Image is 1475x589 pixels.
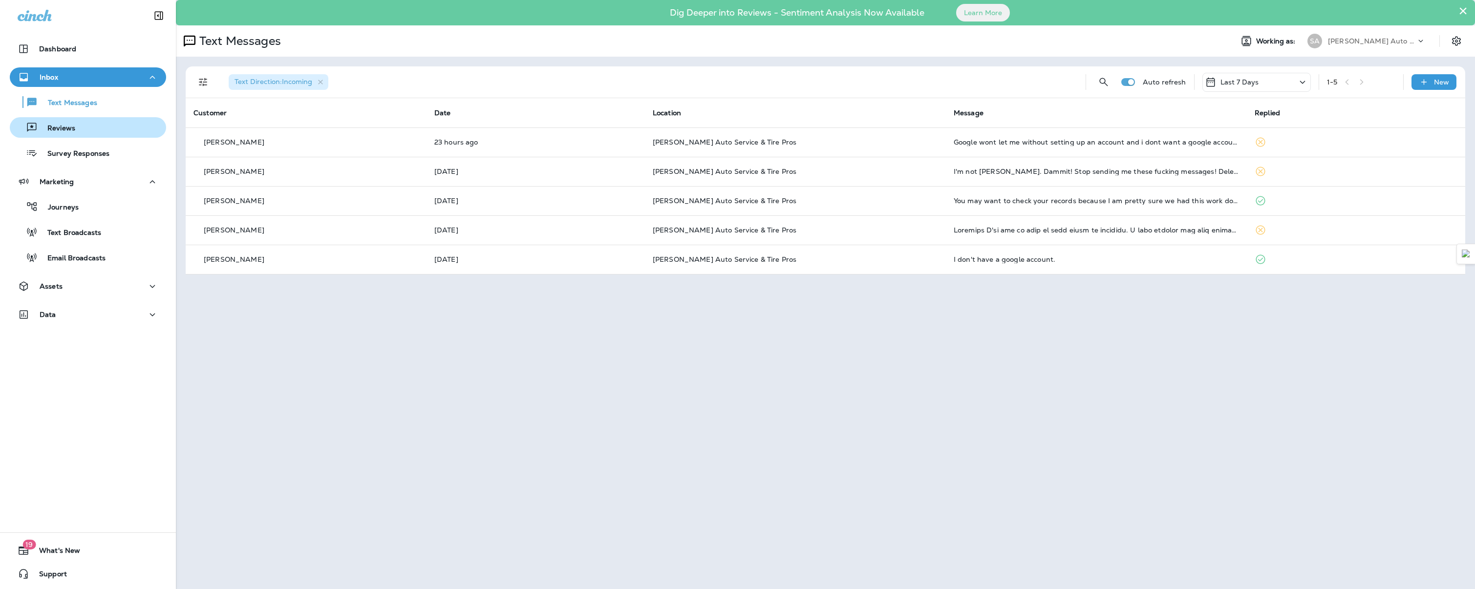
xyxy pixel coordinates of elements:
[10,564,166,584] button: Support
[10,222,166,242] button: Text Broadcasts
[653,255,796,264] span: [PERSON_NAME] Auto Service & Tire Pros
[38,99,97,108] p: Text Messages
[653,138,796,147] span: [PERSON_NAME] Auto Service & Tire Pros
[145,6,172,25] button: Collapse Sidebar
[10,172,166,191] button: Marketing
[38,254,106,263] p: Email Broadcasts
[641,11,953,14] p: Dig Deeper into Reviews - Sentiment Analysis Now Available
[10,92,166,112] button: Text Messages
[10,67,166,87] button: Inbox
[10,117,166,138] button: Reviews
[1255,108,1280,117] span: Replied
[204,226,264,234] p: [PERSON_NAME]
[29,570,67,582] span: Support
[204,255,264,263] p: [PERSON_NAME]
[10,247,166,268] button: Email Broadcasts
[1327,78,1337,86] div: 1 - 5
[10,305,166,324] button: Data
[434,255,637,263] p: Sep 29, 2025 09:17 AM
[195,34,281,48] p: Text Messages
[1434,78,1449,86] p: New
[10,196,166,217] button: Journeys
[204,197,264,205] p: [PERSON_NAME]
[1256,37,1298,45] span: Working as:
[434,197,637,205] p: Sep 30, 2025 10:07 AM
[954,168,1239,175] div: I'm not David. Dammit! Stop sending me these fucking messages! Delete me!
[434,168,637,175] p: Oct 1, 2025 01:55 PM
[10,276,166,296] button: Assets
[956,4,1010,21] button: Learn More
[193,108,227,117] span: Customer
[40,73,58,81] p: Inbox
[10,143,166,163] button: Survey Responses
[954,226,1239,234] div: Actually I'll not be back to your place of business. I feel certain you were trying to rip me off...
[10,541,166,560] button: 19What's New
[1448,32,1465,50] button: Settings
[235,77,312,86] span: Text Direction : Incoming
[1094,72,1113,92] button: Search Messages
[653,108,681,117] span: Location
[40,311,56,318] p: Data
[193,72,213,92] button: Filters
[954,108,983,117] span: Message
[954,197,1239,205] div: You may want to check your records because I am pretty sure we had this work done a few days afte...
[29,547,80,558] span: What's New
[1458,3,1468,19] button: Close
[40,178,74,186] p: Marketing
[653,226,796,234] span: [PERSON_NAME] Auto Service & Tire Pros
[1220,78,1259,86] p: Last 7 Days
[39,45,76,53] p: Dashboard
[1328,37,1416,45] p: [PERSON_NAME] Auto Service & Tire Pros
[38,229,101,238] p: Text Broadcasts
[434,138,637,146] p: Oct 2, 2025 01:55 PM
[38,124,75,133] p: Reviews
[954,138,1239,146] div: Google wont let me without setting up an account and i dont want a google account
[434,226,637,234] p: Sep 29, 2025 04:37 PM
[204,138,264,146] p: [PERSON_NAME]
[1307,34,1322,48] div: SA
[653,196,796,205] span: [PERSON_NAME] Auto Service & Tire Pros
[1462,250,1471,258] img: Detect Auto
[22,540,36,549] span: 19
[229,74,328,90] div: Text Direction:Incoming
[10,39,166,59] button: Dashboard
[954,255,1239,263] div: I don't have a google account.
[434,108,451,117] span: Date
[653,167,796,176] span: [PERSON_NAME] Auto Service & Tire Pros
[38,203,79,212] p: Journeys
[40,282,63,290] p: Assets
[204,168,264,175] p: [PERSON_NAME]
[38,149,109,159] p: Survey Responses
[1143,78,1186,86] p: Auto refresh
